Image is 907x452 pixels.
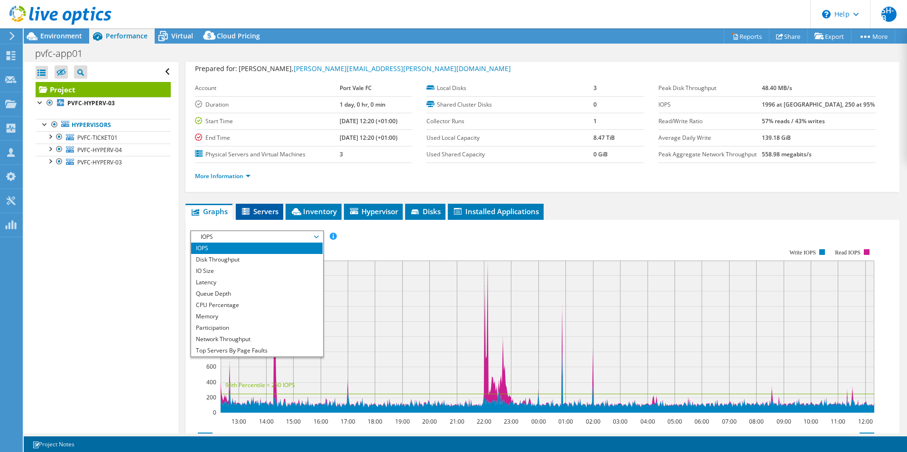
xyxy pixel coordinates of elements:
[851,29,895,44] a: More
[191,334,323,345] li: Network Throughput
[593,84,597,92] b: 3
[593,134,615,142] b: 8.47 TiB
[410,207,441,216] span: Disks
[453,207,539,216] span: Installed Applications
[40,31,82,40] span: Environment
[195,83,340,93] label: Account
[426,100,593,109] label: Shared Cluster Disks
[694,417,709,425] text: 06:00
[585,417,600,425] text: 02:00
[31,48,97,59] h1: pvfc-app01
[77,134,118,142] span: PVFC-TICKET01
[658,83,762,93] label: Peak Disk Throughput
[340,84,372,92] b: Port Vale FC
[762,117,825,125] b: 57% reads / 43% writes
[36,156,171,168] a: PVFC-HYPERV-03
[426,83,593,93] label: Local Disks
[762,134,791,142] b: 139.18 GiB
[340,134,398,142] b: [DATE] 12:20 (+01:00)
[36,119,171,131] a: Hypervisors
[171,31,193,40] span: Virtual
[67,99,115,107] b: PVFC-HYPERV-03
[395,417,409,425] text: 19:00
[749,417,763,425] text: 08:00
[612,417,627,425] text: 03:00
[225,381,295,389] text: 95th Percentile = 250 IOPS
[191,288,323,299] li: Queue Depth
[206,362,216,371] text: 600
[789,249,816,256] text: Write IOPS
[77,158,122,166] span: PVFC-HYPERV-03
[658,150,762,159] label: Peak Aggregate Network Throughput
[340,417,355,425] text: 17:00
[77,146,122,154] span: PVFC-HYPERV-04
[503,417,518,425] text: 23:00
[26,438,81,450] a: Project Notes
[195,117,340,126] label: Start Time
[36,144,171,156] a: PVFC-HYPERV-04
[206,378,216,386] text: 400
[449,417,464,425] text: 21:00
[195,172,250,180] a: More Information
[231,417,246,425] text: 13:00
[593,150,608,158] b: 0 GiB
[807,29,851,44] a: Export
[722,417,736,425] text: 07:00
[422,417,436,425] text: 20:00
[195,64,237,73] label: Prepared for:
[476,417,491,425] text: 22:00
[658,100,762,109] label: IOPS
[195,133,340,143] label: End Time
[239,64,511,73] span: [PERSON_NAME],
[340,117,398,125] b: [DATE] 12:20 (+01:00)
[259,417,273,425] text: 14:00
[531,417,546,425] text: 00:00
[286,417,300,425] text: 15:00
[776,417,791,425] text: 09:00
[367,417,382,425] text: 18:00
[762,100,875,108] b: 1996 at [GEOGRAPHIC_DATA], 250 at 95%
[658,117,762,126] label: Read/Write Ratio
[213,408,216,416] text: 0
[206,393,216,401] text: 200
[290,207,337,216] span: Inventory
[191,265,323,277] li: IO Size
[340,150,343,158] b: 3
[762,150,812,158] b: 558.98 megabits/s
[195,150,340,159] label: Physical Servers and Virtual Machines
[191,277,323,288] li: Latency
[858,417,872,425] text: 12:00
[593,100,597,108] b: 0
[426,133,593,143] label: Used Local Capacity
[191,243,323,254] li: IOPS
[593,117,597,125] b: 1
[835,249,861,256] text: Read IOPS
[36,131,171,144] a: PVFC-TICKET01
[294,64,511,73] a: [PERSON_NAME][EMAIL_ADDRESS][PERSON_NAME][DOMAIN_NAME]
[36,97,171,109] a: PVFC-HYPERV-03
[803,417,818,425] text: 10:00
[340,100,386,108] b: 1 day, 0 hr, 0 min
[195,100,340,109] label: Duration
[762,84,792,92] b: 48.40 MB/s
[191,345,323,356] li: Top Servers By Page Faults
[190,207,228,216] span: Graphs
[191,299,323,311] li: CPU Percentage
[196,231,318,243] span: IOPS
[640,417,655,425] text: 04:00
[667,417,682,425] text: 05:00
[191,311,323,322] li: Memory
[191,322,323,334] li: Participation
[241,207,278,216] span: Servers
[830,417,845,425] text: 11:00
[349,207,398,216] span: Hypervisor
[881,7,897,22] span: SH-B
[217,31,260,40] span: Cloud Pricing
[191,254,323,265] li: Disk Throughput
[426,150,593,159] label: Used Shared Capacity
[822,10,831,18] svg: \n
[769,29,808,44] a: Share
[724,29,769,44] a: Reports
[106,31,148,40] span: Performance
[426,117,593,126] label: Collector Runs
